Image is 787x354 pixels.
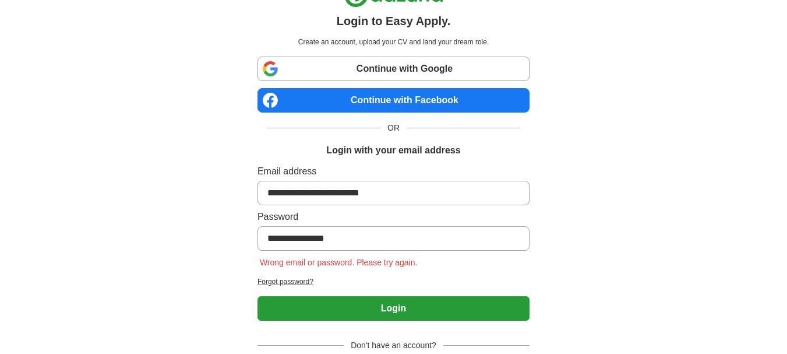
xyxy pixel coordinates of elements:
[260,37,527,47] p: Create an account, upload your CV and land your dream role.
[380,122,407,134] span: OR
[337,12,451,30] h1: Login to Easy Apply.
[257,164,530,178] label: Email address
[344,339,443,352] span: Don't have an account?
[326,143,460,157] h1: Login with your email address
[257,88,530,113] a: Continue with Facebook
[257,258,420,267] span: Wrong email or password. Please try again.
[257,57,530,81] a: Continue with Google
[257,296,530,321] button: Login
[257,276,530,287] a: Forgot password?
[257,210,530,224] label: Password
